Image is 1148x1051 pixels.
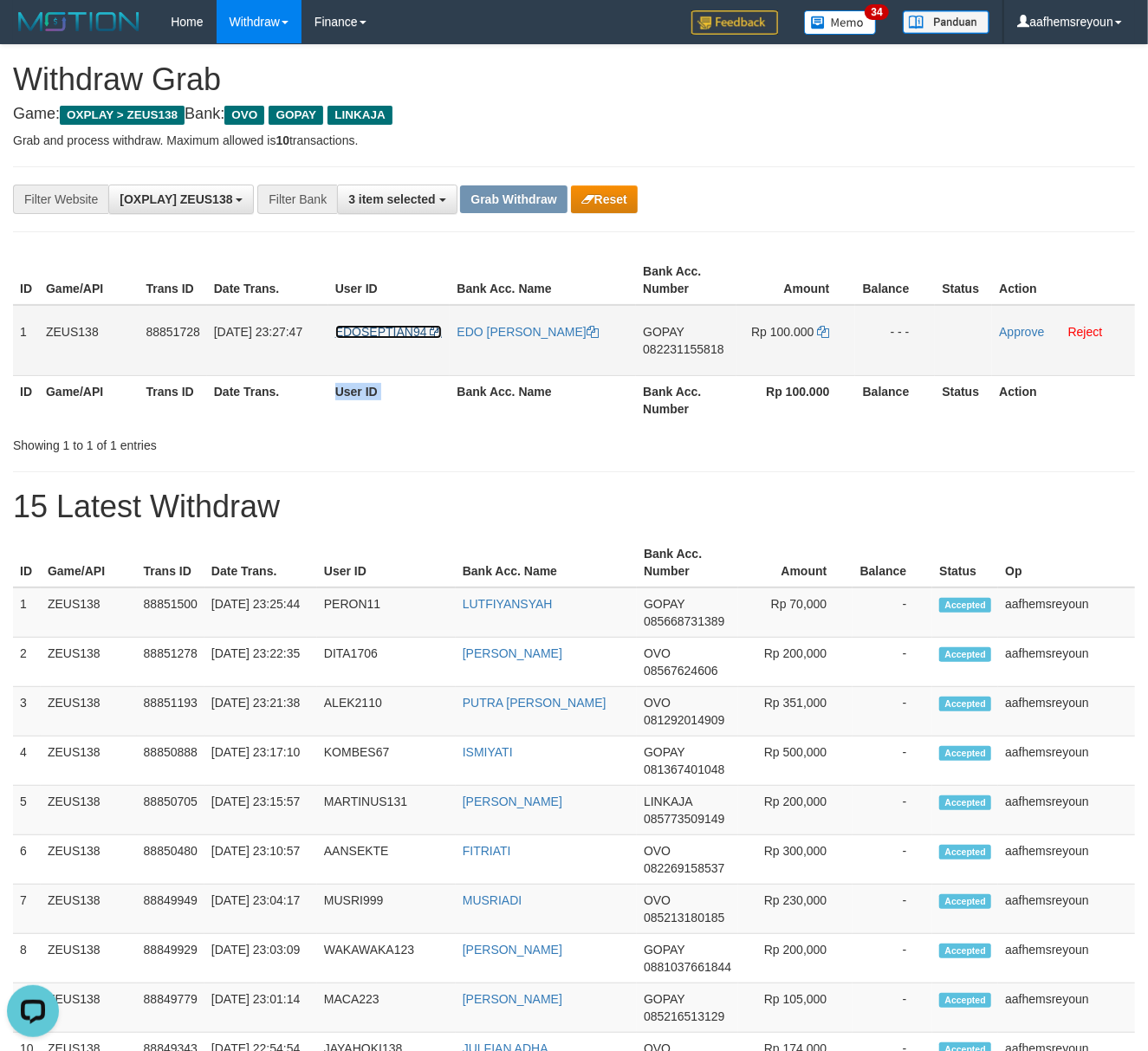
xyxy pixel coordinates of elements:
[644,943,684,957] span: GOPAY
[13,736,41,786] td: 4
[13,835,41,885] td: 6
[317,587,456,638] td: PERON11
[643,325,684,339] span: GOPAY
[204,835,317,885] td: [DATE] 23:10:57
[932,538,998,587] th: Status
[204,538,317,587] th: Date Trans.
[41,587,137,638] td: ZEUS138
[998,736,1135,786] td: aafhemsreyoun
[644,812,724,826] span: Copy 085773509149 to clipboard
[41,736,137,786] td: ZEUS138
[13,885,41,934] td: 7
[7,7,59,59] button: Open LiveChat chat widget
[204,885,317,934] td: [DATE] 23:04:17
[637,538,738,587] th: Bank Acc. Number
[41,687,137,736] td: ZEUS138
[998,786,1135,835] td: aafhemsreyoun
[337,185,457,214] button: 3 item selected
[644,795,692,808] span: LINKAJA
[853,983,932,1033] td: -
[317,736,456,786] td: KOMBES67
[738,983,853,1033] td: Rp 105,000
[108,185,254,214] button: [OXPLAY] ZEUS138
[41,786,137,835] td: ZEUS138
[998,934,1135,983] td: aafhemsreyoun
[137,835,204,885] td: 88850480
[853,538,932,587] th: Balance
[41,638,137,687] td: ZEUS138
[13,305,39,376] td: 1
[139,375,207,425] th: Trans ID
[13,934,41,983] td: 8
[738,687,853,736] td: Rp 351,000
[939,944,991,958] span: Accepted
[636,375,736,425] th: Bank Acc. Number
[998,587,1135,638] td: aafhemsreyoun
[939,845,991,860] span: Accepted
[39,305,139,376] td: ZEUS138
[939,598,991,613] span: Accepted
[204,983,317,1033] td: [DATE] 23:01:14
[137,638,204,687] td: 88851278
[257,185,337,214] div: Filter Bank
[644,696,671,710] span: OVO
[738,786,853,835] td: Rp 200,000
[939,894,991,909] span: Accepted
[855,375,935,425] th: Balance
[13,430,465,454] div: Showing 1 to 1 of 1 entries
[644,646,671,660] span: OVO
[41,538,137,587] th: Game/API
[137,538,204,587] th: Trans ID
[738,835,853,885] td: Rp 300,000
[317,786,456,835] td: MARTINUS131
[463,844,511,858] a: FITRIATI
[204,786,317,835] td: [DATE] 23:15:57
[853,638,932,687] td: -
[865,4,888,20] span: 34
[853,587,932,638] td: -
[463,795,562,808] a: [PERSON_NAME]
[204,638,317,687] td: [DATE] 23:22:35
[463,893,522,907] a: MUSRIADI
[13,375,39,425] th: ID
[644,614,724,628] span: Copy 085668731389 to clipboard
[751,325,814,339] span: Rp 100.000
[998,885,1135,934] td: aafhemsreyoun
[137,983,204,1033] td: 88849779
[137,687,204,736] td: 88851193
[204,934,317,983] td: [DATE] 23:03:09
[13,786,41,835] td: 5
[644,844,671,858] span: OVO
[269,106,323,125] span: GOPAY
[736,256,855,305] th: Amount
[328,106,392,125] span: LINKAJA
[853,835,932,885] td: -
[204,587,317,638] td: [DATE] 23:25:44
[41,983,137,1033] td: ZEUS138
[41,885,137,934] td: ZEUS138
[328,375,451,425] th: User ID
[207,375,328,425] th: Date Trans.
[137,885,204,934] td: 88849949
[317,835,456,885] td: AANSEKTE
[39,375,139,425] th: Game/API
[939,746,991,761] span: Accepted
[939,993,991,1008] span: Accepted
[450,256,636,305] th: Bank Acc. Name
[644,713,724,727] span: Copy 081292014909 to clipboard
[644,597,684,611] span: GOPAY
[317,538,456,587] th: User ID
[998,638,1135,687] td: aafhemsreyoun
[992,256,1135,305] th: Action
[13,106,1135,123] h4: Game: Bank:
[998,538,1135,587] th: Op
[903,10,989,34] img: panduan.png
[214,325,302,339] span: [DATE] 23:27:47
[855,305,935,376] td: - - -
[463,992,562,1006] a: [PERSON_NAME]
[738,885,853,934] td: Rp 230,000
[335,325,427,339] span: EDOSEPTIAN94
[636,256,736,305] th: Bank Acc. Number
[1068,325,1103,339] a: Reject
[463,696,606,710] a: PUTRA [PERSON_NAME]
